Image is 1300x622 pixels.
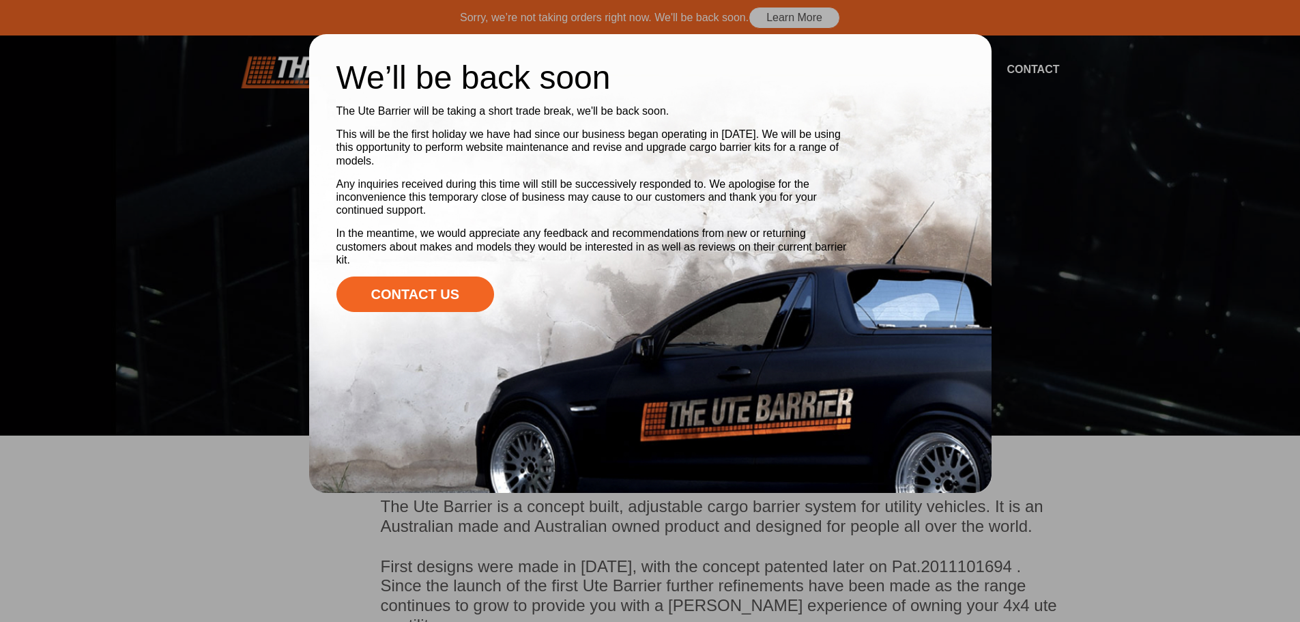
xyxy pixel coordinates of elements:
p: Any inquiries received during this time will still be successively responded to. We apologise for... [336,178,855,217]
p: In the meantime, we would appreciate any feedback and recommendations from new or returning custo... [336,227,855,266]
a: Contact Us [336,277,495,312]
p: This will be the first holiday we have had since our business began operating in [DATE]. We will ... [336,128,855,167]
h2: We’ll be back soon [336,61,855,94]
p: The Ute Barrier will be taking a short trade break, we'll be back soon. [336,104,855,117]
